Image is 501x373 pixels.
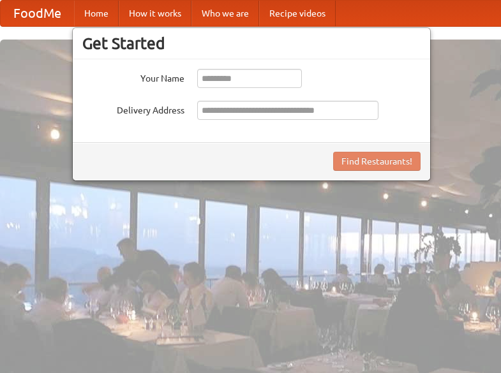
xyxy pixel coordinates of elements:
[333,152,421,171] button: Find Restaurants!
[191,1,259,26] a: Who we are
[74,1,119,26] a: Home
[1,1,74,26] a: FoodMe
[119,1,191,26] a: How it works
[82,34,421,53] h3: Get Started
[82,101,184,117] label: Delivery Address
[259,1,336,26] a: Recipe videos
[82,69,184,85] label: Your Name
